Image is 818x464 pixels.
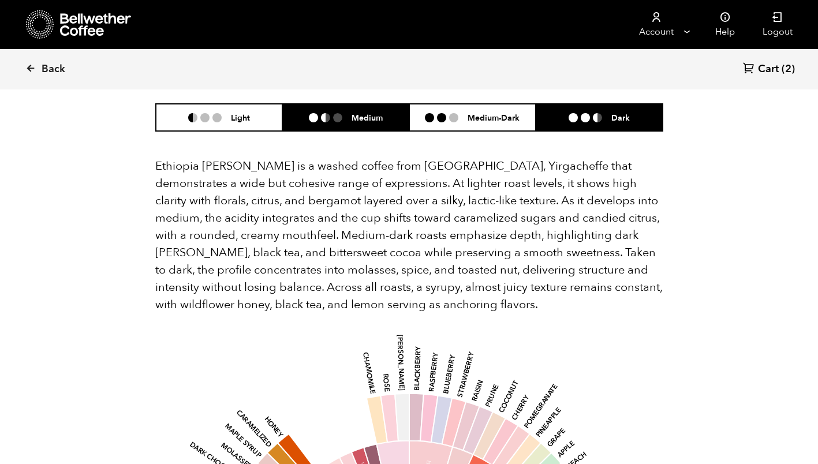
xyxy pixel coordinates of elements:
span: (2) [782,62,795,76]
p: Ethiopia [PERSON_NAME] is a washed coffee from [GEOGRAPHIC_DATA], Yirgacheffe that demonstrates a... [155,158,663,313]
h6: Medium [352,113,383,122]
a: Cart (2) [743,62,795,77]
h6: Medium-Dark [468,113,520,122]
span: Back [42,62,65,76]
span: Cart [758,62,779,76]
h6: Light [231,113,250,122]
h6: Dark [611,113,630,122]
